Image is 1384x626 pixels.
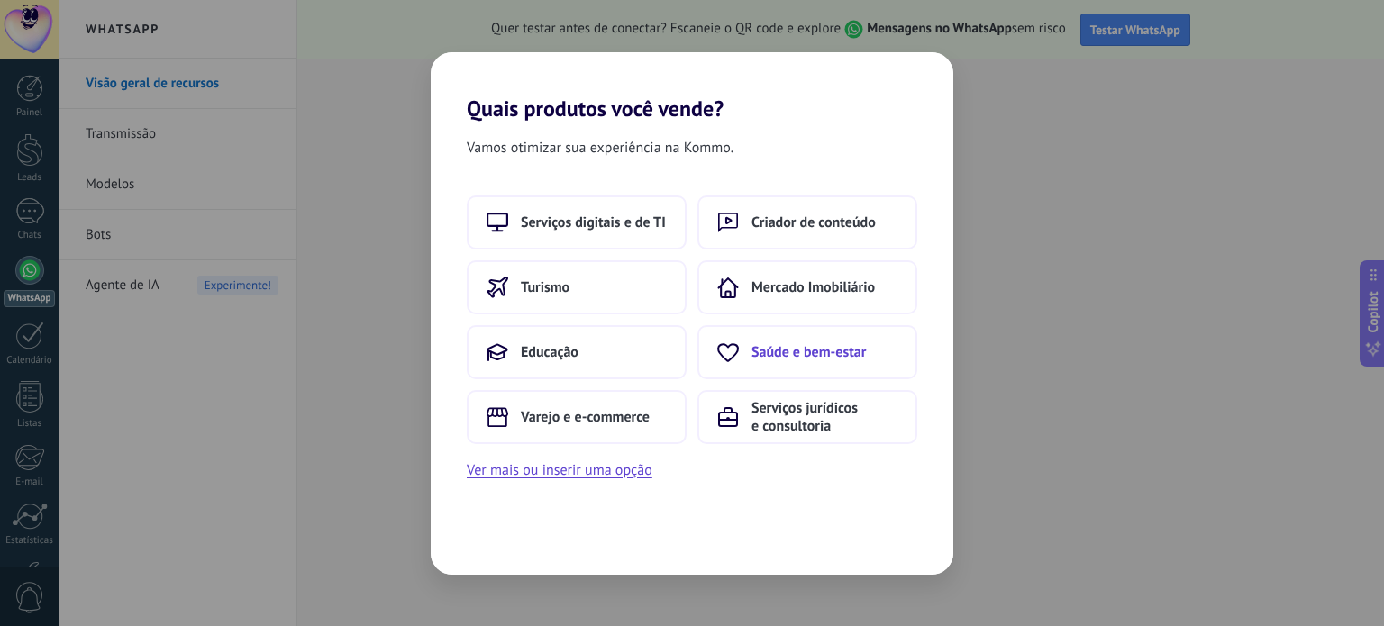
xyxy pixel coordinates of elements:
button: Criador de conteúdo [697,195,917,249]
span: Serviços digitais e de TI [521,213,666,231]
button: Mercado Imobiliário [697,260,917,314]
button: Saúde e bem-estar [697,325,917,379]
span: Mercado Imobiliário [751,278,875,296]
span: Educação [521,343,578,361]
button: Serviços jurídicos e consultoria [697,390,917,444]
h2: Quais produtos você vende? [431,52,953,122]
button: Turismo [467,260,687,314]
span: Varejo e e-commerce [521,408,650,426]
span: Serviços jurídicos e consultoria [751,399,897,435]
span: Criador de conteúdo [751,213,876,231]
span: Vamos otimizar sua experiência na Kommo. [467,136,733,159]
button: Varejo e e-commerce [467,390,687,444]
button: Ver mais ou inserir uma opção [467,458,652,482]
button: Serviços digitais e de TI [467,195,687,249]
span: Saúde e bem-estar [751,343,866,361]
button: Educação [467,325,687,379]
span: Turismo [521,278,569,296]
